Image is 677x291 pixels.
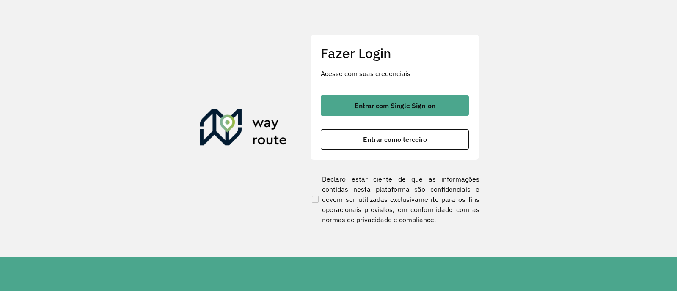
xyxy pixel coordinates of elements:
span: Entrar com Single Sign-on [355,102,435,109]
p: Acesse com suas credenciais [321,68,469,79]
button: button [321,95,469,116]
img: Roteirizador AmbevTech [200,109,287,149]
span: Entrar como terceiro [363,136,427,143]
button: button [321,129,469,150]
label: Declaro estar ciente de que as informações contidas nesta plataforma são confidenciais e devem se... [310,174,479,225]
h2: Fazer Login [321,45,469,61]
